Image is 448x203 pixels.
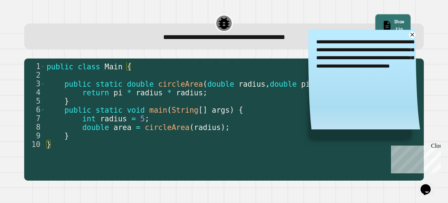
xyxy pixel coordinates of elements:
span: radius [194,123,221,132]
span: = [136,123,140,132]
span: pi [301,80,310,88]
div: 8 [24,123,45,131]
span: pi [113,88,122,97]
span: radius [176,88,203,97]
iframe: chat widget [418,174,441,196]
span: 5 [140,115,145,123]
span: circleArea [158,80,203,88]
span: = [131,115,136,123]
div: 2 [24,71,45,79]
span: return [82,88,109,97]
span: double [127,80,154,88]
span: radius [100,115,127,123]
div: 5 [24,97,45,105]
span: double [207,80,234,88]
span: String [171,106,198,115]
div: 4 [24,88,45,97]
a: Show tip [375,14,411,38]
span: args [212,106,230,115]
span: Toggle code folding, rows 3 through 5 [41,79,45,88]
div: 1 [24,62,45,71]
span: class [78,62,100,71]
div: 7 [24,114,45,123]
span: public [64,106,91,115]
span: public [64,80,91,88]
div: 9 [24,131,45,140]
span: Toggle code folding, rows 6 through 9 [41,105,45,114]
span: Main [105,62,122,71]
span: double [270,80,296,88]
span: area [113,123,131,132]
div: 3 [24,79,45,88]
span: void [127,106,145,115]
span: public [47,62,73,71]
span: radius [136,88,162,97]
span: radius [239,80,265,88]
iframe: chat widget [388,143,441,173]
div: 6 [24,105,45,114]
span: main [149,106,167,115]
div: 10 [24,140,45,149]
span: Toggle code folding, rows 1 through 10 [41,62,45,71]
span: static [96,106,122,115]
span: static [96,80,122,88]
span: circleArea [145,123,190,132]
div: Chat with us now!Close [3,3,50,46]
span: int [82,115,96,123]
span: double [82,123,109,132]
